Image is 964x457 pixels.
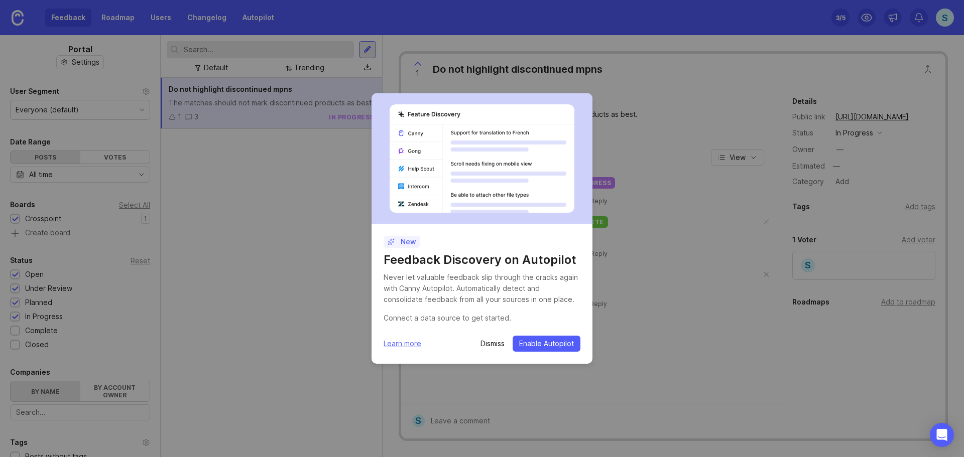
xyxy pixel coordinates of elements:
button: Dismiss [480,339,505,349]
div: Never let valuable feedback slip through the cracks again with Canny Autopilot. Automatically det... [384,272,580,305]
img: autopilot-456452bdd303029aca878276f8eef889.svg [390,104,574,213]
button: Enable Autopilot [513,336,580,352]
p: New [388,237,416,247]
div: Open Intercom Messenger [930,423,954,447]
h1: Feedback Discovery on Autopilot [384,252,580,268]
a: Learn more [384,338,421,349]
span: Enable Autopilot [519,339,574,349]
div: Connect a data source to get started. [384,313,580,324]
